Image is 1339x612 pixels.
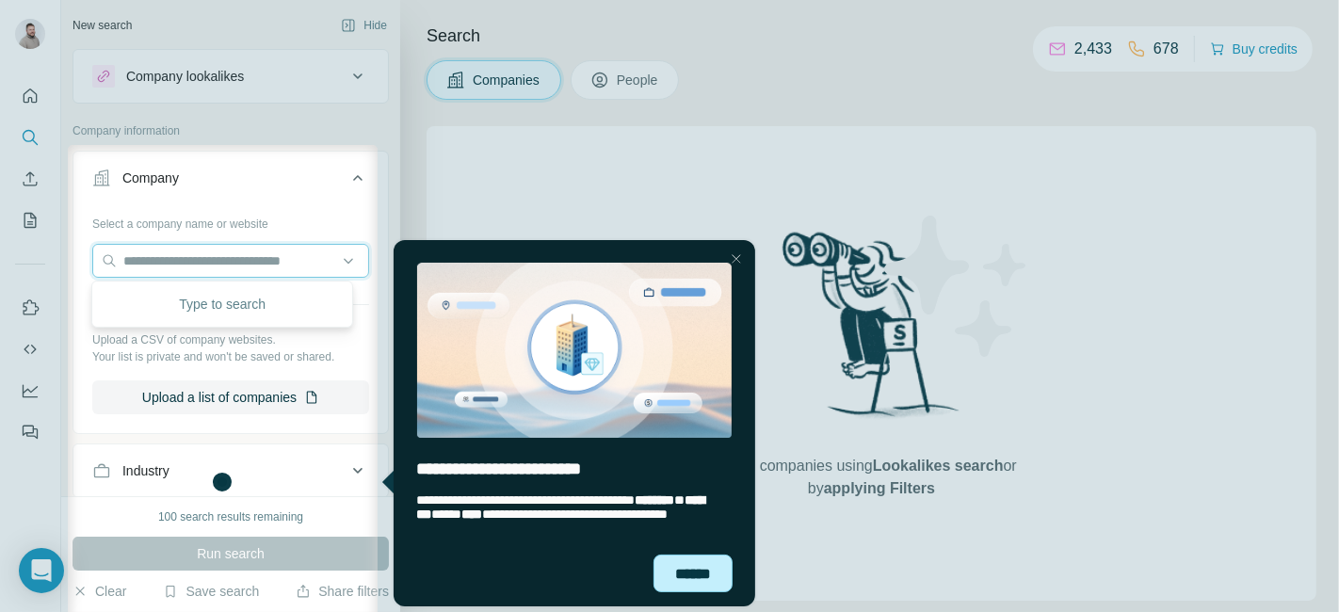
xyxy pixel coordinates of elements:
[158,508,303,525] div: 100 search results remaining
[73,155,388,208] button: Company
[92,331,369,348] p: Upload a CSV of company websites.
[122,461,169,480] div: Industry
[92,380,369,414] button: Upload a list of companies
[122,169,179,187] div: Company
[96,285,348,323] div: Type to search
[73,582,126,601] button: Clear
[378,237,759,612] iframe: Tooltip
[73,448,388,493] button: Industry
[296,582,389,601] button: Share filters
[92,348,369,365] p: Your list is private and won't be saved or shared.
[163,582,259,601] button: Save search
[92,208,369,233] div: Select a company name or website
